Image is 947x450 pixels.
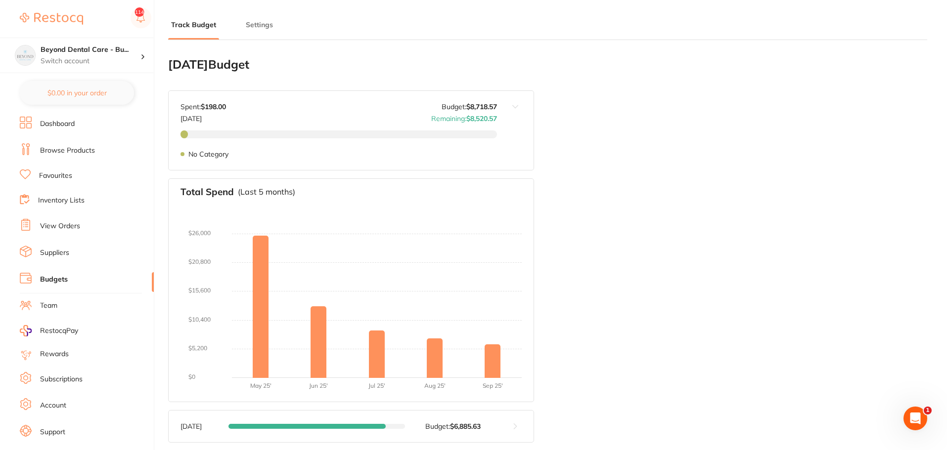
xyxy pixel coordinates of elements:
[40,146,95,156] a: Browse Products
[924,407,932,414] span: 1
[180,111,226,123] p: [DATE]
[40,401,66,410] a: Account
[442,103,497,111] p: Budget:
[903,407,927,430] iframe: Intercom live chat
[188,150,228,158] p: No Category
[466,114,497,123] strong: $8,520.57
[40,275,68,285] a: Budgets
[201,102,226,111] strong: $198.00
[20,13,83,25] img: Restocq Logo
[168,58,534,72] h2: [DATE] Budget
[40,221,80,231] a: View Orders
[39,171,72,181] a: Favourites
[40,427,65,437] a: Support
[40,301,57,311] a: Team
[450,422,481,431] strong: $6,885.63
[41,56,140,66] p: Switch account
[15,45,35,65] img: Beyond Dental Care - Burpengary
[40,326,78,336] span: RestocqPay
[40,248,69,258] a: Suppliers
[40,119,75,129] a: Dashboard
[431,111,497,123] p: Remaining:
[20,325,78,336] a: RestocqPay
[243,20,276,30] button: Settings
[40,349,69,359] a: Rewards
[40,374,83,384] a: Subscriptions
[180,103,226,111] p: Spent:
[425,422,481,430] p: Budget:
[180,187,234,198] h3: Total Spend
[20,7,83,30] a: Restocq Logo
[20,325,32,336] img: RestocqPay
[20,81,134,105] button: $0.00 in your order
[168,20,219,30] button: Track Budget
[466,102,497,111] strong: $8,718.57
[38,196,85,205] a: Inventory Lists
[238,187,295,196] p: (Last 5 months)
[41,45,140,55] h4: Beyond Dental Care - Burpengary
[180,422,225,430] p: [DATE]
